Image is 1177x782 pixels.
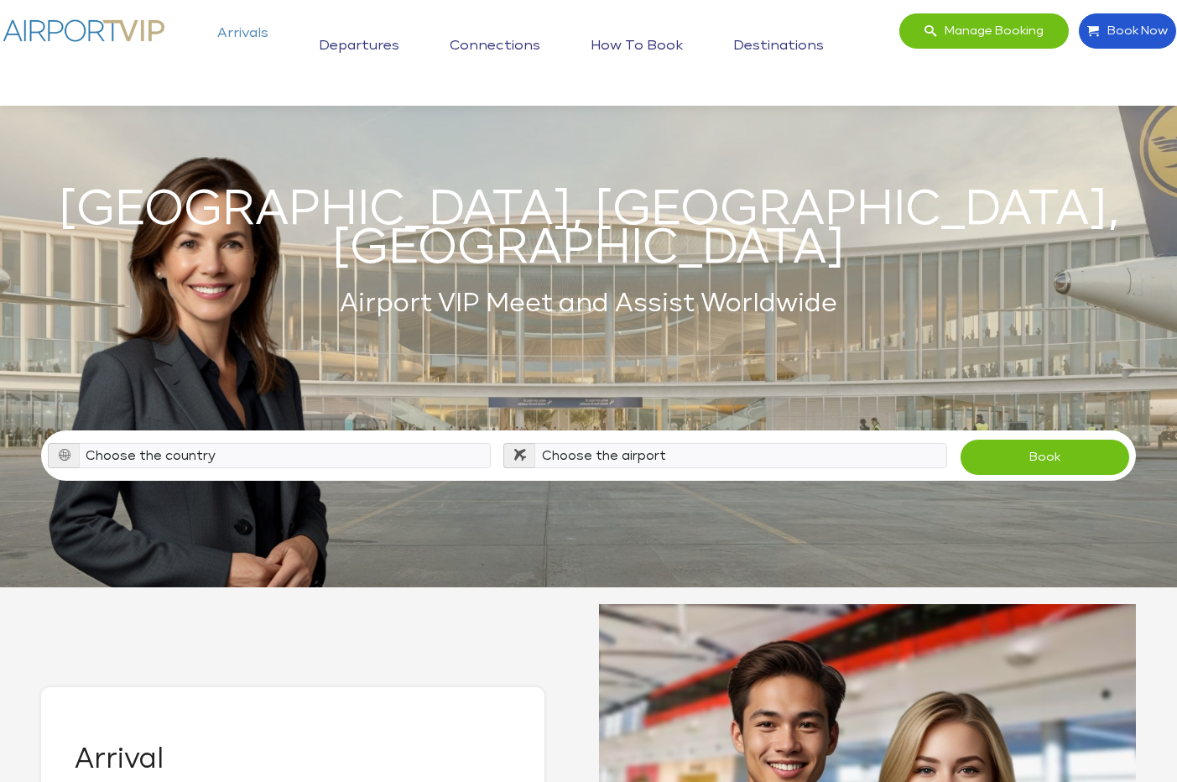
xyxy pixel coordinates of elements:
span: Manage booking [936,13,1044,49]
a: Book Now [1078,13,1177,50]
h2: Arrival [75,746,511,773]
span: Book Now [1099,13,1168,49]
a: Manage booking [898,13,1070,50]
button: Book [960,439,1130,476]
a: Destinations [729,25,828,67]
h2: Airport VIP Meet and Assist Worldwide [41,285,1136,323]
a: How to book [586,25,687,67]
a: Connections [445,25,544,67]
h1: [GEOGRAPHIC_DATA], [GEOGRAPHIC_DATA], [GEOGRAPHIC_DATA] [41,191,1136,268]
a: Departures [315,25,404,67]
a: Arrivals [213,25,273,55]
